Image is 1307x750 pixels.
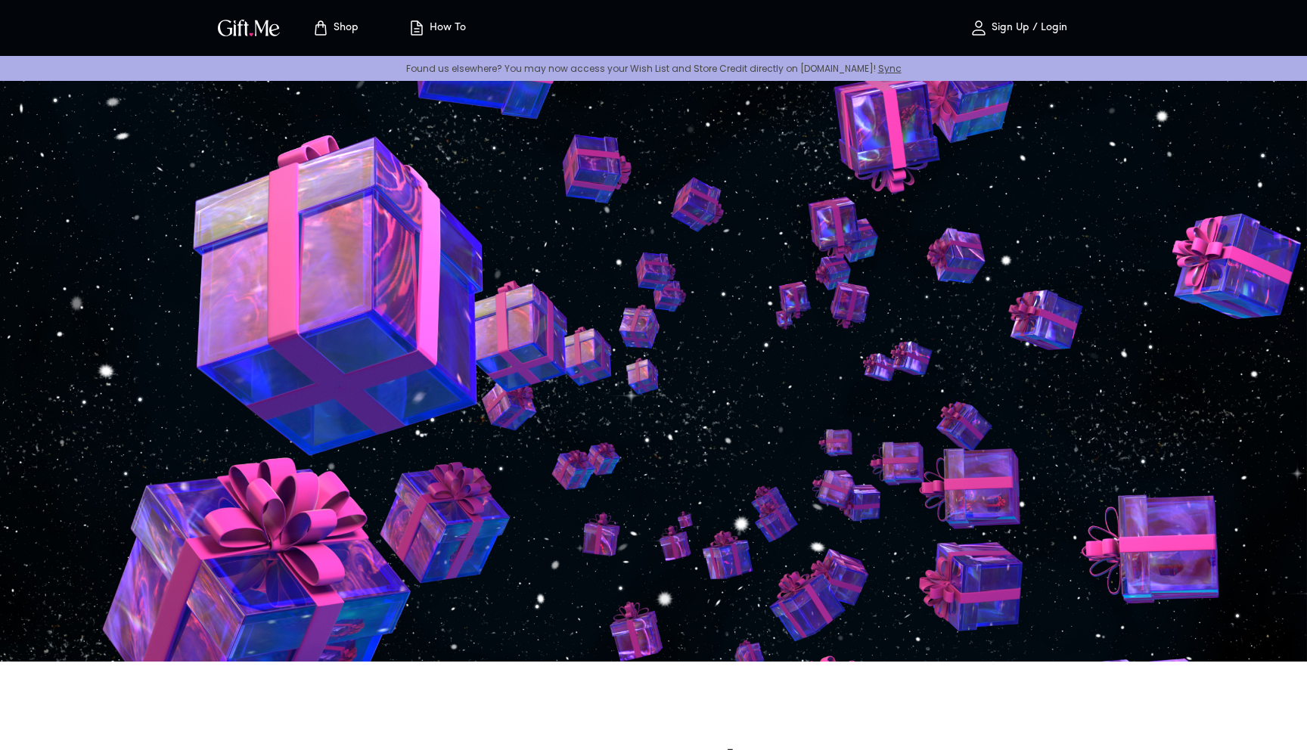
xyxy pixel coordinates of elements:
p: Shop [330,22,359,35]
img: GiftMe Logo [215,17,283,39]
a: Sync [878,62,902,75]
button: How To [395,4,478,52]
button: Sign Up / Login [942,4,1094,52]
img: how-to.svg [408,19,426,37]
p: How To [426,22,466,35]
button: GiftMe Logo [213,19,284,37]
p: Sign Up / Login [988,22,1067,35]
p: Found us elsewhere? You may now access your Wish List and Store Credit directly on [DOMAIN_NAME]! [12,62,1295,75]
button: Store page [293,4,377,52]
